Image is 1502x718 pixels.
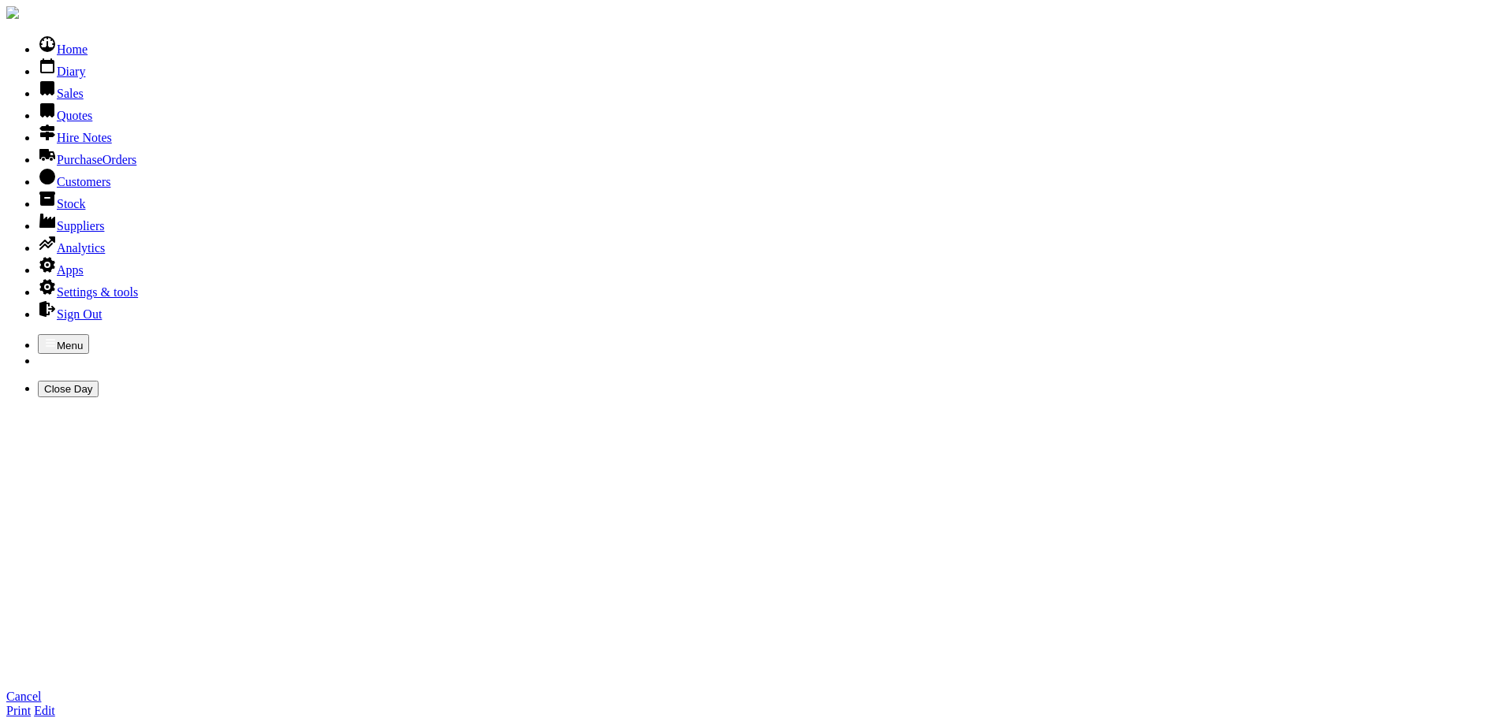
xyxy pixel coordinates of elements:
a: Diary [38,65,85,78]
li: Stock [38,189,1496,211]
a: Edit [34,704,55,717]
button: Menu [38,334,89,354]
a: Quotes [38,109,92,122]
a: Hire Notes [38,131,112,144]
a: Stock [38,197,85,210]
li: Sales [38,79,1496,101]
a: Suppliers [38,219,104,233]
a: Cancel [6,690,41,703]
a: Print [6,704,31,717]
button: Close Day [38,381,99,397]
a: Sign Out [38,307,102,321]
a: Customers [38,175,110,188]
a: Analytics [38,241,105,255]
a: Sales [38,87,84,100]
a: PurchaseOrders [38,153,136,166]
img: companylogo.jpg [6,6,19,19]
li: Suppliers [38,211,1496,233]
a: Settings & tools [38,285,138,299]
a: Apps [38,263,84,277]
li: Hire Notes [38,123,1496,145]
a: Home [38,43,88,56]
